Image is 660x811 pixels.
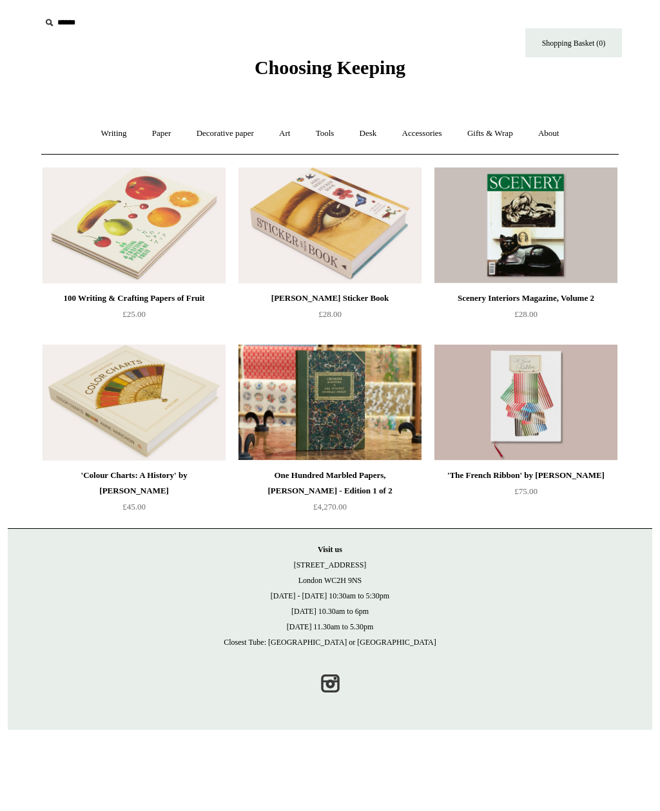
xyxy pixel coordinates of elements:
[43,345,226,461] img: 'Colour Charts: A History' by Anne Varichon
[43,345,226,461] a: 'Colour Charts: A History' by Anne Varichon 'Colour Charts: A History' by Anne Varichon
[238,345,422,461] a: One Hundred Marbled Papers, John Jeffery - Edition 1 of 2 One Hundred Marbled Papers, John Jeffer...
[122,502,146,511] span: £45.00
[185,117,266,151] a: Decorative paper
[391,117,454,151] a: Accessories
[46,468,222,499] div: 'Colour Charts: A History' by [PERSON_NAME]
[527,117,571,151] a: About
[255,57,405,78] span: Choosing Keeping
[267,117,302,151] a: Art
[456,117,525,151] a: Gifts & Wrap
[434,468,617,520] a: 'The French Ribbon' by [PERSON_NAME] £75.00
[514,309,538,319] span: £28.00
[316,669,344,698] a: Instagram
[318,309,342,319] span: £28.00
[141,117,183,151] a: Paper
[43,167,226,283] a: 100 Writing & Crafting Papers of Fruit 100 Writing & Crafting Papers of Fruit
[313,502,347,511] span: £4,270.00
[122,309,146,319] span: £25.00
[304,117,346,151] a: Tools
[238,167,422,283] img: John Derian Sticker Book
[242,468,418,499] div: One Hundred Marbled Papers, [PERSON_NAME] - Edition 1 of 2
[238,468,422,520] a: One Hundred Marbled Papers, [PERSON_NAME] - Edition 1 of 2 £4,270.00
[434,345,617,461] a: 'The French Ribbon' by Suzanne Slesin 'The French Ribbon' by Suzanne Slesin
[434,291,617,343] a: Scenery Interiors Magazine, Volume 2 £28.00
[318,545,342,554] strong: Visit us
[525,28,622,57] a: Shopping Basket (0)
[238,167,422,283] a: John Derian Sticker Book John Derian Sticker Book
[90,117,139,151] a: Writing
[242,291,418,306] div: [PERSON_NAME] Sticker Book
[43,468,226,520] a: 'Colour Charts: A History' by [PERSON_NAME] £45.00
[255,67,405,76] a: Choosing Keeping
[434,167,617,283] img: Scenery Interiors Magazine, Volume 2
[434,345,617,461] img: 'The French Ribbon' by Suzanne Slesin
[43,167,226,283] img: 100 Writing & Crafting Papers of Fruit
[348,117,389,151] a: Desk
[438,291,614,306] div: Scenery Interiors Magazine, Volume 2
[21,542,639,650] p: [STREET_ADDRESS] London WC2H 9NS [DATE] - [DATE] 10:30am to 5:30pm [DATE] 10.30am to 6pm [DATE] 1...
[238,345,422,461] img: One Hundred Marbled Papers, John Jeffery - Edition 1 of 2
[514,486,538,496] span: £75.00
[434,167,617,283] a: Scenery Interiors Magazine, Volume 2 Scenery Interiors Magazine, Volume 2
[46,291,222,306] div: 100 Writing & Crafting Papers of Fruit
[43,291,226,343] a: 100 Writing & Crafting Papers of Fruit £25.00
[438,468,614,483] div: 'The French Ribbon' by [PERSON_NAME]
[238,291,422,343] a: [PERSON_NAME] Sticker Book £28.00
